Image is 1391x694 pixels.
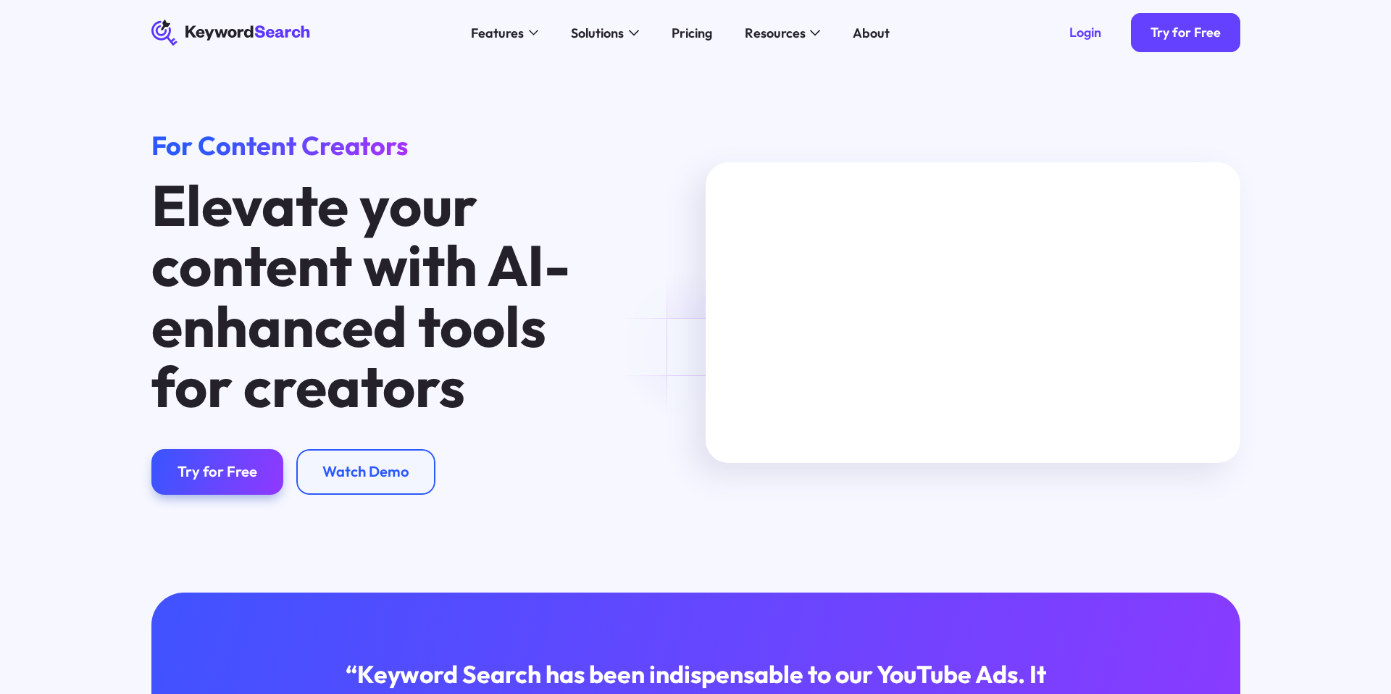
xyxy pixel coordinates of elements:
a: Try for Free [151,449,283,495]
div: Watch Demo [322,462,409,480]
div: Login [1069,25,1101,41]
a: Login [1050,13,1121,52]
span: For Content Creators [151,129,408,162]
div: Solutions [571,23,624,43]
div: Resources [745,23,806,43]
iframe: KeywordSearch Homepage Welcome [706,162,1240,463]
div: Try for Free [1150,25,1221,41]
div: Features [471,23,524,43]
a: About [843,20,899,46]
div: About [853,23,890,43]
a: Try for Free [1131,13,1240,52]
h1: Elevate your content with AI-enhanced tools for creators [151,175,621,417]
a: Pricing [661,20,722,46]
div: Pricing [672,23,712,43]
div: Try for Free [177,462,257,480]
